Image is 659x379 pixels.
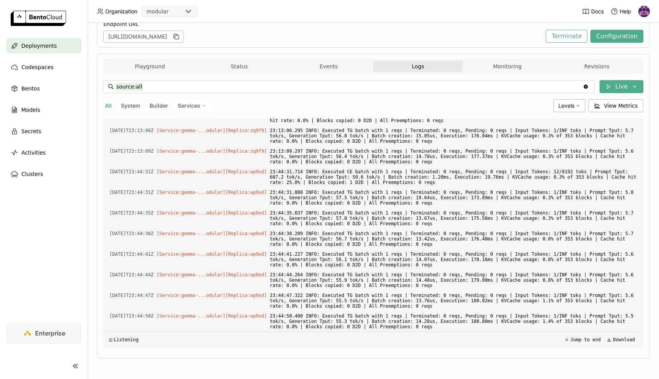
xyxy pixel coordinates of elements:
[109,337,138,342] div: Listening
[225,148,267,154] span: [Replica:zq9f9]
[225,210,267,216] span: [Replica:wp9xd]
[109,188,154,197] span: 2025-09-16T23:44:31.889Z
[178,102,200,109] span: Services
[558,102,574,109] span: Levels
[109,337,112,342] span: ◱
[21,148,46,157] span: Activities
[157,190,226,195] span: [Service:gemma-...odular]
[270,147,637,166] span: 23:13:09.297 INFO: Executed TG batch with 1 reqs | Terminated: 0 reqs, Pending: 0 reqs | Input To...
[638,6,650,17] img: Goldie Gadde
[157,252,226,257] span: [Service:gemma-...odular]
[620,8,631,15] span: Help
[148,101,170,111] button: Builder
[157,313,226,319] span: [Service:gemma-...odular]
[270,209,637,228] span: 23:44:35.037 INFO: Executed TG batch with 1 reqs | Terminated: 0 reqs, Pending: 0 reqs | Input To...
[591,8,604,15] span: Docs
[109,147,154,155] span: 2025-09-16T23:13:09.297Z
[109,209,154,217] span: 2025-09-16T23:44:35.038Z
[6,124,82,139] a: Secrets
[270,188,637,207] span: 23:44:31.888 INFO: Executed TG batch with 1 reqs | Terminated: 0 reqs, Pending: 0 reqs | Input To...
[270,168,637,187] span: 23:44:31.714 INFO: Executed CE batch with 1 reqs | Terminated: 0 reqs, Pending: 0 reqs | Input To...
[109,291,154,300] span: 2025-09-16T23:44:47.322Z
[270,250,637,269] span: 23:44:41.227 INFO: Executed TG batch with 1 reqs | Terminated: 0 reqs, Pending: 0 reqs | Input To...
[270,291,637,310] span: 23:44:47.322 INFO: Executed TG batch with 1 reqs | Terminated: 0 reqs, Pending: 0 reqs | Input To...
[116,81,583,93] input: Search
[21,169,43,179] span: Clusters
[553,99,585,112] div: Levels
[21,41,57,50] span: Deployments
[157,210,226,216] span: [Service:gemma-...odular]
[225,169,267,174] span: [Replica:wp9xd]
[105,61,194,72] button: Playground
[412,63,424,70] span: Logs
[11,11,66,26] img: logo
[270,229,637,248] span: 23:44:38.209 INFO: Executed TG batch with 1 reqs | Terminated: 0 reqs, Pending: 0 reqs | Input To...
[225,128,267,133] span: [Replica:zq9f9]
[119,101,142,111] button: System
[6,38,82,53] a: Deployments
[103,21,542,27] div: Endpoint URL
[109,312,154,320] span: 2025-09-16T23:44:50.400Z
[21,105,40,115] span: Models
[270,271,637,290] span: 23:44:44.264 INFO: Executed TG batch with 1 reqs | Terminated: 0 reqs, Pending: 0 reqs | Input To...
[157,231,226,236] span: [Service:gemma-...odular]
[109,229,154,238] span: 2025-09-16T23:44:38.209Z
[562,335,603,344] button: Jump to end
[600,80,643,93] button: Live
[588,99,644,112] button: View Metrics
[146,8,169,15] div: modular
[194,61,284,72] button: Status
[121,102,140,109] span: System
[225,190,267,195] span: [Replica:wp9xd]
[109,250,154,258] span: 2025-09-16T23:44:41.227Z
[35,329,65,337] span: Enterprise
[169,8,170,16] input: Selected modular.
[270,126,637,145] span: 23:13:06.295 INFO: Executed TG batch with 1 reqs | Terminated: 0 reqs, Pending: 0 reqs | Input To...
[546,30,587,43] button: Terminate
[225,313,267,319] span: [Replica:wp9xd]
[157,148,226,154] span: [Service:gemma-...odular]
[6,145,82,160] a: Activities
[157,128,226,133] span: [Service:gemma-...odular]
[6,60,82,75] a: Codespaces
[6,102,82,118] a: Models
[157,272,226,277] span: [Service:gemma-...odular]
[225,272,267,277] span: [Replica:wp9xd]
[105,8,137,15] span: Organization
[590,30,643,43] button: Configuration
[582,8,604,15] a: Docs
[552,61,641,72] button: Revisions
[270,312,637,331] span: 23:44:50.400 INFO: Executed TG batch with 1 reqs | Terminated: 0 reqs, Pending: 0 reqs | Input To...
[6,323,82,344] a: Enterprise
[604,335,637,344] button: Download
[21,63,53,72] span: Codespaces
[225,293,267,298] span: [Replica:wp9xd]
[604,102,638,110] span: View Metrics
[109,126,154,135] span: 2025-09-16T23:13:06.295Z
[225,252,267,257] span: [Replica:wp9xd]
[105,102,112,109] span: All
[284,61,373,72] button: Events
[157,293,226,298] span: [Service:gemma-...odular]
[21,127,41,136] span: Secrets
[6,81,82,96] a: Bentos
[611,8,631,15] div: Help
[225,231,267,236] span: [Replica:wp9xd]
[463,61,552,72] button: Monitoring
[173,99,211,112] div: Services
[149,102,168,109] span: Builder
[6,166,82,182] a: Clusters
[583,84,589,90] svg: Clear value
[103,101,113,111] button: All
[157,169,226,174] span: [Service:gemma-...odular]
[109,271,154,279] span: 2025-09-16T23:44:44.264Z
[103,31,183,43] div: [URL][DOMAIN_NAME]
[109,168,154,176] span: 2025-09-16T23:44:31.715Z
[21,84,40,93] span: Bentos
